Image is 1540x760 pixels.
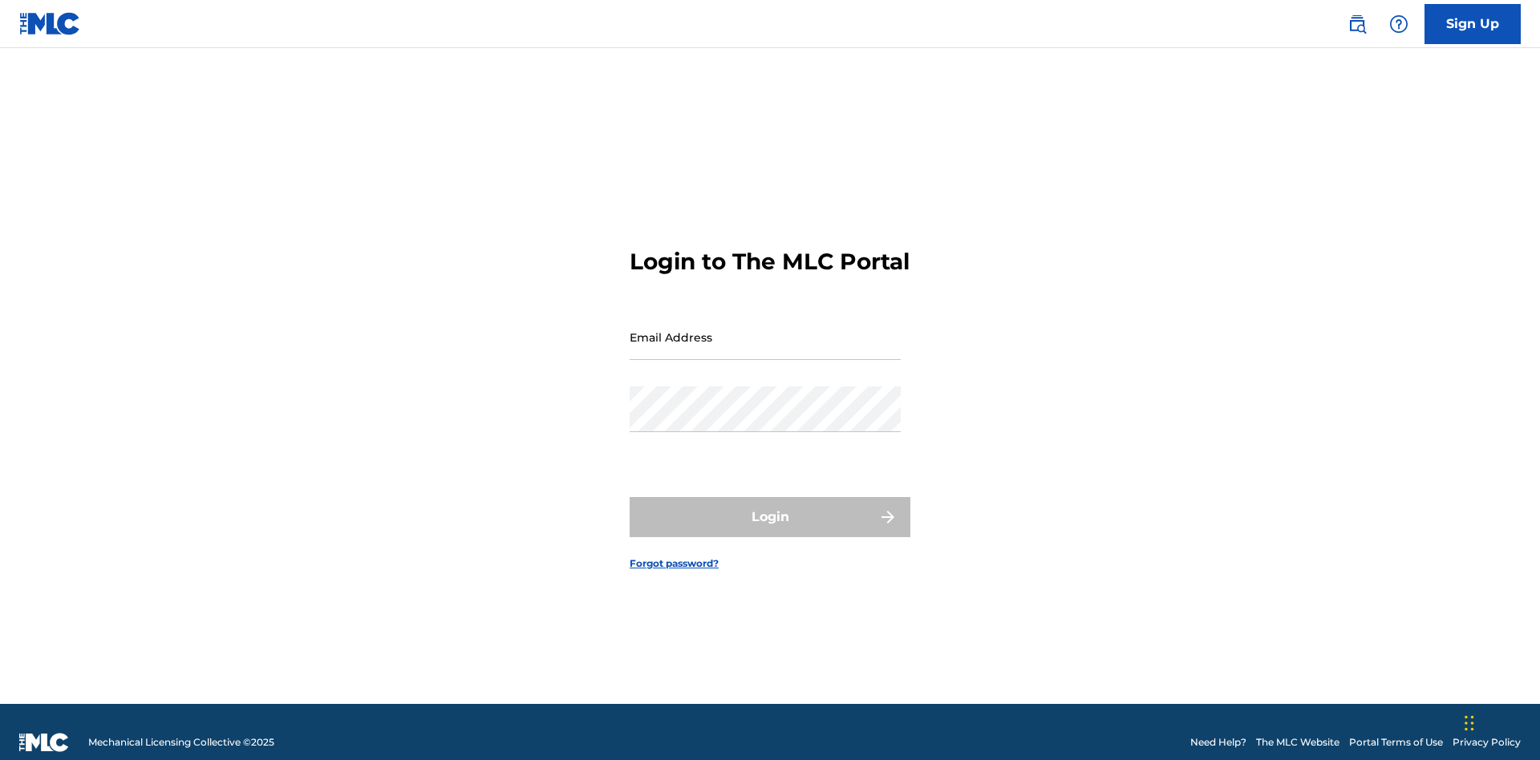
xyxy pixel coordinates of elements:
a: Privacy Policy [1453,735,1521,750]
a: The MLC Website [1256,735,1339,750]
img: logo [19,733,69,752]
div: Help [1383,8,1415,40]
img: search [1347,14,1367,34]
div: Drag [1465,699,1474,747]
a: Public Search [1341,8,1373,40]
iframe: Chat Widget [1460,683,1540,760]
span: Mechanical Licensing Collective © 2025 [88,735,274,750]
a: Portal Terms of Use [1349,735,1443,750]
a: Forgot password? [630,556,719,571]
img: help [1389,14,1408,34]
a: Need Help? [1190,735,1246,750]
h3: Login to The MLC Portal [630,248,910,276]
a: Sign Up [1424,4,1521,44]
img: MLC Logo [19,12,81,35]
